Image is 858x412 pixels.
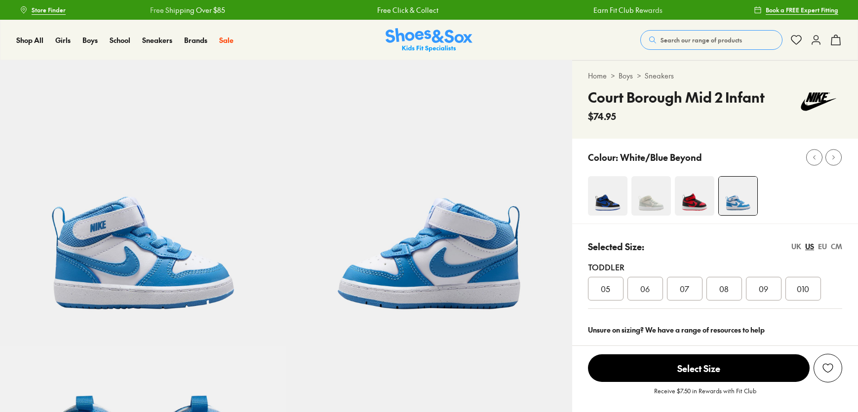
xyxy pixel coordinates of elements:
[32,5,66,14] span: Store Finder
[831,241,842,252] div: CM
[645,71,674,81] a: Sneakers
[814,354,842,382] button: Add to Wishlist
[588,87,765,108] h4: Court Borough Mid 2 Infant
[588,354,810,382] button: Select Size
[591,5,661,15] a: Earn Fit Club Rewards
[588,71,842,81] div: > >
[110,35,130,45] a: School
[795,87,842,116] img: Vendor logo
[619,71,633,81] a: Boys
[719,177,757,215] img: 4-527584_1
[588,150,618,164] p: Colour:
[386,28,472,52] img: SNS_Logo_Responsive.svg
[142,35,172,45] a: Sneakers
[588,325,842,335] div: Unsure on sizing? We have a range of resources to help
[148,5,223,15] a: Free Shipping Over $85
[588,110,616,123] span: $74.95
[16,35,43,45] a: Shop All
[661,36,742,44] span: Search our range of products
[588,71,607,81] a: Home
[184,35,207,45] a: Brands
[640,283,650,295] span: 06
[20,1,66,19] a: Store Finder
[675,176,714,216] img: 4-501866_1
[766,5,838,14] span: Book a FREE Expert Fitting
[375,5,436,15] a: Free Click & Collect
[588,354,810,382] span: Select Size
[805,241,814,252] div: US
[754,1,838,19] a: Book a FREE Expert Fitting
[55,35,71,45] a: Girls
[588,261,842,273] div: Toddler
[620,150,702,164] p: White/Blue Beyond
[640,30,782,50] button: Search our range of products
[631,176,671,216] img: 4-537455_1
[818,241,827,252] div: EU
[797,283,809,295] span: 010
[759,283,768,295] span: 09
[601,283,610,295] span: 05
[791,241,801,252] div: UK
[680,283,689,295] span: 07
[219,35,234,45] a: Sale
[654,386,756,404] p: Receive $7.50 in Rewards with Fit Club
[286,60,572,346] img: 5-527585_1
[588,176,627,216] img: 4-537458_1
[386,28,472,52] a: Shoes & Sox
[719,283,729,295] span: 08
[82,35,98,45] a: Boys
[588,240,644,253] p: Selected Size:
